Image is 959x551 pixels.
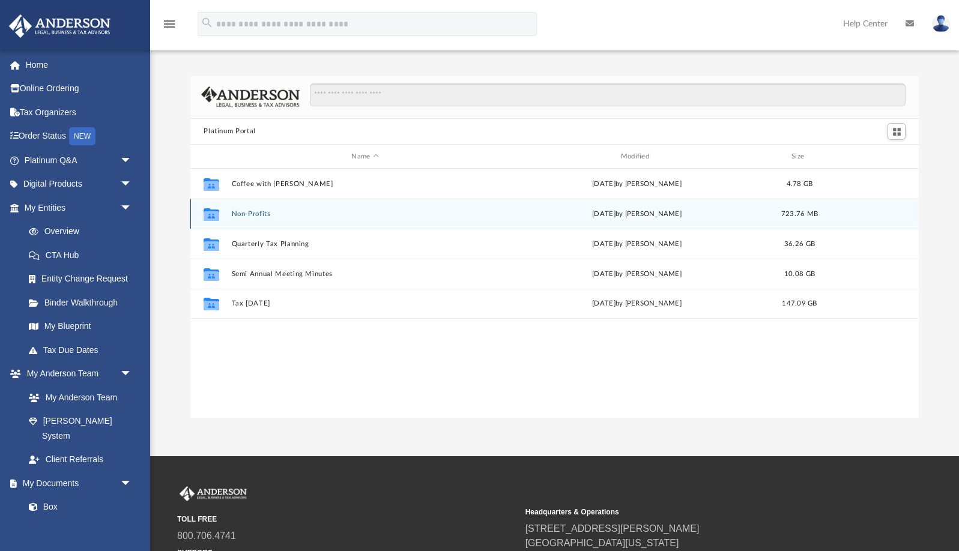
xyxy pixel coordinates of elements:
[310,83,906,106] input: Search files and folders
[120,172,144,197] span: arrow_drop_down
[784,241,815,247] span: 36.26 GB
[204,126,256,137] button: Platinum Portal
[8,196,150,220] a: My Entitiesarrow_drop_down
[196,151,226,162] div: id
[525,507,865,517] small: Headquarters & Operations
[932,15,950,32] img: User Pic
[8,148,150,172] a: Platinum Q&Aarrow_drop_down
[120,148,144,173] span: arrow_drop_down
[17,385,138,409] a: My Anderson Team
[525,538,679,548] a: [GEOGRAPHIC_DATA][US_STATE]
[504,299,770,310] div: [DATE] by [PERSON_NAME]
[177,514,517,525] small: TOLL FREE
[8,124,150,149] a: Order StatusNEW
[504,209,770,220] div: [DATE] by [PERSON_NAME]
[190,169,918,418] div: grid
[17,267,150,291] a: Entity Change Request
[784,271,815,277] span: 10.08 GB
[525,523,700,534] a: [STREET_ADDRESS][PERSON_NAME]
[781,211,818,217] span: 723.76 MB
[17,495,138,519] a: Box
[162,17,177,31] i: menu
[17,315,144,339] a: My Blueprint
[8,172,150,196] a: Digital Productsarrow_drop_down
[782,301,817,307] span: 147.09 GB
[787,181,813,187] span: 4.78 GB
[120,362,144,387] span: arrow_drop_down
[177,531,236,541] a: 800.706.4741
[8,53,150,77] a: Home
[17,243,150,267] a: CTA Hub
[69,127,95,145] div: NEW
[504,179,770,190] div: [DATE] by [PERSON_NAME]
[232,270,498,278] button: Semi Annual Meeting Minutes
[5,14,114,38] img: Anderson Advisors Platinum Portal
[201,16,214,29] i: search
[8,471,144,495] a: My Documentsarrow_drop_down
[120,196,144,220] span: arrow_drop_down
[17,291,150,315] a: Binder Walkthrough
[8,100,150,124] a: Tax Organizers
[232,180,498,188] button: Coffee with [PERSON_NAME]
[232,210,498,218] button: Non-Profits
[829,151,913,162] div: id
[504,269,770,280] div: [DATE] by [PERSON_NAME]
[120,471,144,496] span: arrow_drop_down
[17,409,144,448] a: [PERSON_NAME] System
[231,151,498,162] div: Name
[232,240,498,248] button: Quarterly Tax Planning
[232,300,498,308] button: Tax [DATE]
[888,123,906,140] button: Switch to Grid View
[17,448,144,472] a: Client Referrals
[162,23,177,31] a: menu
[8,77,150,101] a: Online Ordering
[503,151,770,162] div: Modified
[504,239,770,250] div: [DATE] by [PERSON_NAME]
[17,338,150,362] a: Tax Due Dates
[8,362,144,386] a: My Anderson Teamarrow_drop_down
[776,151,824,162] div: Size
[17,220,150,244] a: Overview
[177,486,249,502] img: Anderson Advisors Platinum Portal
